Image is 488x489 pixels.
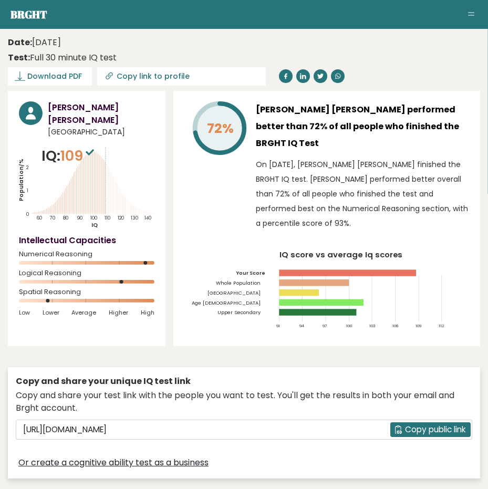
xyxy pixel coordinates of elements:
span: Download PDF [27,71,82,82]
span: Copy public link [405,423,466,435]
tspan: 103 [369,324,375,329]
button: Copy public link [390,422,471,437]
tspan: IQ [91,221,98,229]
h3: [PERSON_NAME] [PERSON_NAME] performed better than 72% of all people who finished the BRGHT IQ Test [256,101,469,152]
span: Higher [109,309,128,316]
span: Logical Reasoning [19,271,154,275]
tspan: 80 [63,215,68,221]
tspan: 140 [144,215,151,221]
h3: [PERSON_NAME] [PERSON_NAME] [48,101,154,127]
tspan: Whole Population [216,279,261,286]
tspan: 60 [36,215,42,221]
tspan: [GEOGRAPHIC_DATA] [207,289,261,296]
tspan: 0 [26,211,29,217]
tspan: 90 [77,215,82,221]
tspan: Population/% [17,159,25,201]
span: [GEOGRAPHIC_DATA] [48,127,154,138]
tspan: IQ score vs average Iq scores [279,249,403,260]
tspan: 130 [131,215,138,221]
tspan: 109 [416,324,422,329]
p: IQ: [41,145,97,167]
div: Copy and share your test link with the people you want to test. You'll get the results in both yo... [16,389,472,414]
button: Toggle navigation [465,8,477,21]
tspan: Upper Secondary [217,309,261,316]
tspan: 70 [49,215,55,221]
span: 109 [60,146,97,165]
div: Full 30 minute IQ test [8,51,117,64]
p: On [DATE], [PERSON_NAME] [PERSON_NAME] finished the BRGHT IQ test. [PERSON_NAME] performed better... [256,157,469,231]
b: Test: [8,51,30,64]
tspan: 1 [27,188,28,194]
tspan: 72% [207,119,234,138]
h4: Intellectual Capacities [19,234,154,247]
tspan: 112 [439,324,445,329]
span: High [141,309,154,316]
a: Brght [11,7,47,22]
span: Spatial Reasoning [19,290,154,294]
tspan: 2 [26,164,29,171]
span: Low [19,309,30,316]
a: Download PDF [8,67,92,86]
tspan: 91 [276,324,280,329]
tspan: 100 [90,215,97,221]
tspan: Your Score [236,270,265,277]
span: Numerical Reasoning [19,252,154,256]
a: Or create a cognitive ability test as a business [18,456,209,469]
tspan: 100 [346,324,352,329]
tspan: 120 [118,215,124,221]
tspan: 97 [323,324,327,329]
tspan: 106 [393,324,399,329]
b: Date: [8,36,32,48]
span: Lower [43,309,59,316]
tspan: Age [DEMOGRAPHIC_DATA] [192,299,261,306]
tspan: 110 [105,215,110,221]
tspan: 94 [299,324,304,329]
span: Average [71,309,96,316]
div: Copy and share your unique IQ test link [16,375,472,388]
time: [DATE] [8,36,61,49]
